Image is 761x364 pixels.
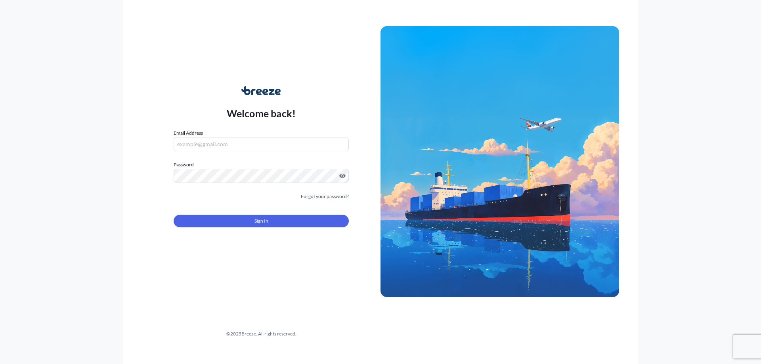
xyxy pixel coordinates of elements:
[142,330,380,338] div: © 2025 Breeze. All rights reserved.
[227,107,296,120] p: Welcome back!
[174,129,203,137] label: Email Address
[174,161,349,169] label: Password
[380,26,619,297] img: Ship illustration
[174,215,349,227] button: Sign In
[339,173,346,179] button: Show password
[174,137,349,151] input: example@gmail.com
[301,192,349,200] a: Forgot your password?
[254,217,268,225] span: Sign In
